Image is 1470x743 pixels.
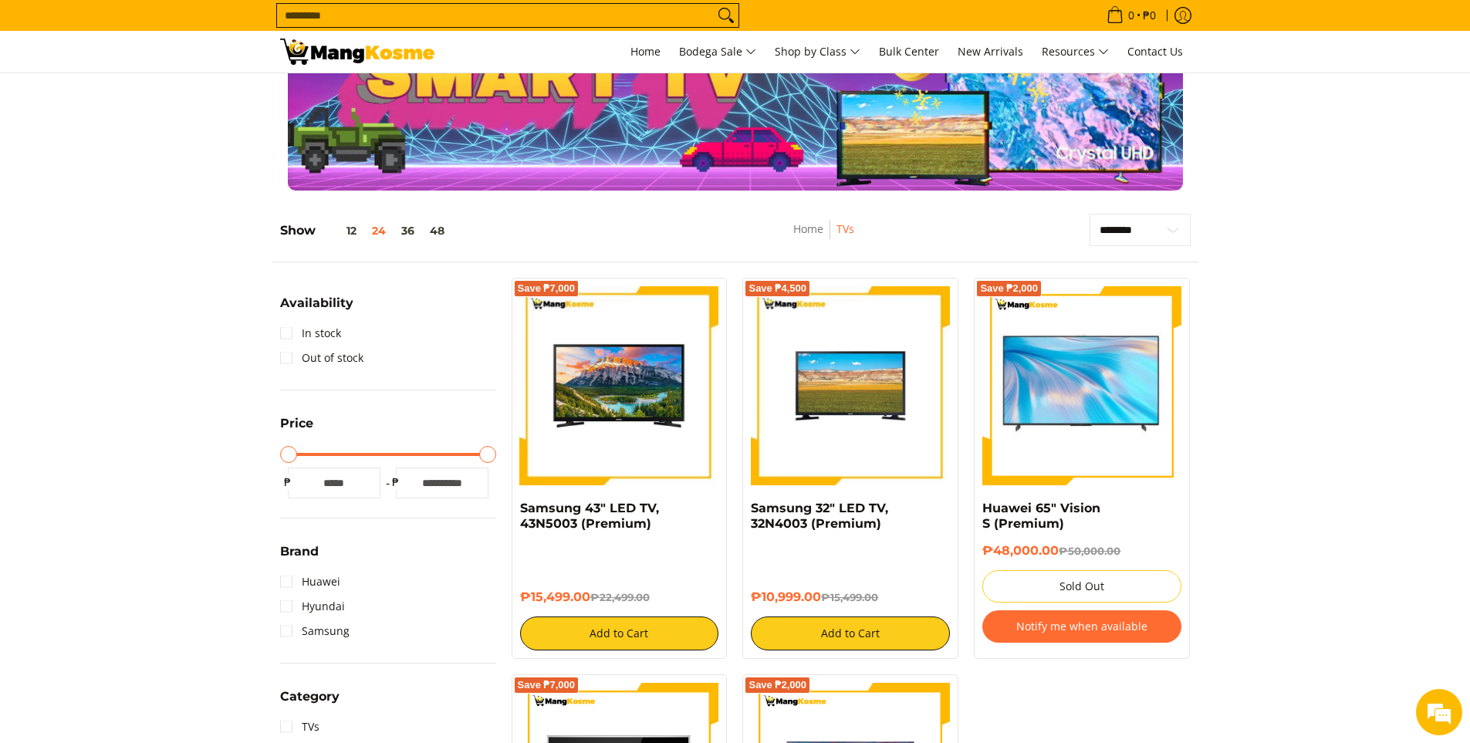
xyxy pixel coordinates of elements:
[280,297,353,321] summary: Open
[709,220,938,255] nav: Breadcrumbs
[623,31,668,73] a: Home
[388,475,404,490] span: ₱
[520,616,719,650] button: Add to Cart
[518,284,576,293] span: Save ₱7,000
[422,225,452,237] button: 48
[751,501,888,531] a: Samsung 32" LED TV, 32N4003 (Premium)
[1042,42,1109,62] span: Resources
[751,286,950,485] img: samsung-32-inch-led-tv-full-view-mang-kosme
[280,223,452,238] h5: Show
[982,610,1181,643] button: Notify me when available
[1102,7,1161,24] span: •
[280,691,340,703] span: Category
[280,346,363,370] a: Out of stock
[950,31,1031,73] a: New Arrivals
[590,591,650,603] del: ₱22,499.00
[364,225,394,237] button: 24
[836,221,854,236] a: TVs
[280,545,319,569] summary: Open
[520,589,719,605] h6: ₱15,499.00
[1120,31,1191,73] a: Contact Us
[793,221,823,236] a: Home
[630,44,661,59] span: Home
[280,417,313,441] summary: Open
[518,681,576,690] span: Save ₱7,000
[450,31,1191,73] nav: Main Menu
[280,321,341,346] a: In stock
[280,569,340,594] a: Huawei
[879,44,939,59] span: Bulk Center
[394,225,422,237] button: 36
[280,545,319,558] span: Brand
[280,714,319,739] a: TVs
[520,501,659,531] a: Samsung 43" LED TV, 43N5003 (Premium)
[316,225,364,237] button: 12
[520,286,719,485] img: samsung-43-inch-led-tv-full-view- mang-kosme
[679,42,756,62] span: Bodega Sale
[1059,545,1120,557] del: ₱50,000.00
[982,570,1181,603] button: Sold Out
[749,681,806,690] span: Save ₱2,000
[280,691,340,714] summary: Open
[280,594,345,619] a: Hyundai
[280,297,353,309] span: Availability
[871,31,947,73] a: Bulk Center
[1126,10,1137,21] span: 0
[1127,44,1183,59] span: Contact Us
[751,616,950,650] button: Add to Cart
[982,501,1100,531] a: Huawei 65" Vision S (Premium)
[280,417,313,430] span: Price
[280,475,296,490] span: ₱
[1034,31,1117,73] a: Resources
[749,284,806,293] span: Save ₱4,500
[714,4,738,27] button: Search
[980,284,1038,293] span: Save ₱2,000
[958,44,1023,59] span: New Arrivals
[280,619,350,643] a: Samsung
[982,294,1181,476] img: huawei-s-65-inch-4k-lcd-display-tv-full-view-mang-kosme
[671,31,764,73] a: Bodega Sale
[280,39,434,65] img: TVs - Premium Television Brands l Mang Kosme
[767,31,868,73] a: Shop by Class
[775,42,860,62] span: Shop by Class
[1141,10,1158,21] span: ₱0
[751,589,950,605] h6: ₱10,999.00
[821,591,878,603] del: ₱15,499.00
[982,543,1181,559] h6: ₱48,000.00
